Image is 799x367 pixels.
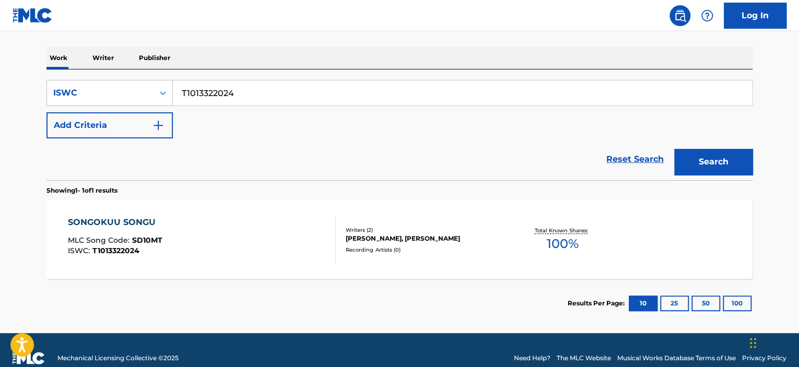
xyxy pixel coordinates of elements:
[546,234,578,253] span: 100 %
[46,47,70,69] p: Work
[92,246,139,255] span: T1013322024
[701,9,713,22] img: help
[674,9,686,22] img: search
[669,5,690,26] a: Public Search
[557,353,611,363] a: The MLC Website
[13,8,53,23] img: MLC Logo
[68,246,92,255] span: ISWC :
[346,246,503,254] div: Recording Artists ( 0 )
[750,327,756,359] div: Drag
[723,295,751,311] button: 100
[13,352,45,364] img: logo
[68,235,132,245] span: MLC Song Code :
[724,3,786,29] a: Log In
[346,226,503,234] div: Writers ( 2 )
[674,149,753,175] button: Search
[534,227,590,234] p: Total Known Shares:
[89,47,117,69] p: Writer
[514,353,550,363] a: Need Help?
[46,186,118,195] p: Showing 1 - 1 of 1 results
[46,200,753,279] a: SONGOKUU SONGUMLC Song Code:SD10MTISWC:T1013322024Writers (2)[PERSON_NAME], [PERSON_NAME]Recordin...
[132,235,162,245] span: SD10MT
[568,299,627,308] p: Results Per Page:
[601,148,669,171] a: Reset Search
[46,112,173,138] button: Add Criteria
[747,317,799,367] iframe: Chat Widget
[68,216,162,229] div: SONGOKUU SONGU
[152,119,164,132] img: 9d2ae6d4665cec9f34b9.svg
[46,80,753,180] form: Search Form
[660,295,689,311] button: 25
[691,295,720,311] button: 50
[53,87,147,99] div: ISWC
[697,5,718,26] div: Help
[346,234,503,243] div: [PERSON_NAME], [PERSON_NAME]
[57,353,179,363] span: Mechanical Licensing Collective © 2025
[136,47,173,69] p: Publisher
[629,295,657,311] button: 10
[742,353,786,363] a: Privacy Policy
[617,353,736,363] a: Musical Works Database Terms of Use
